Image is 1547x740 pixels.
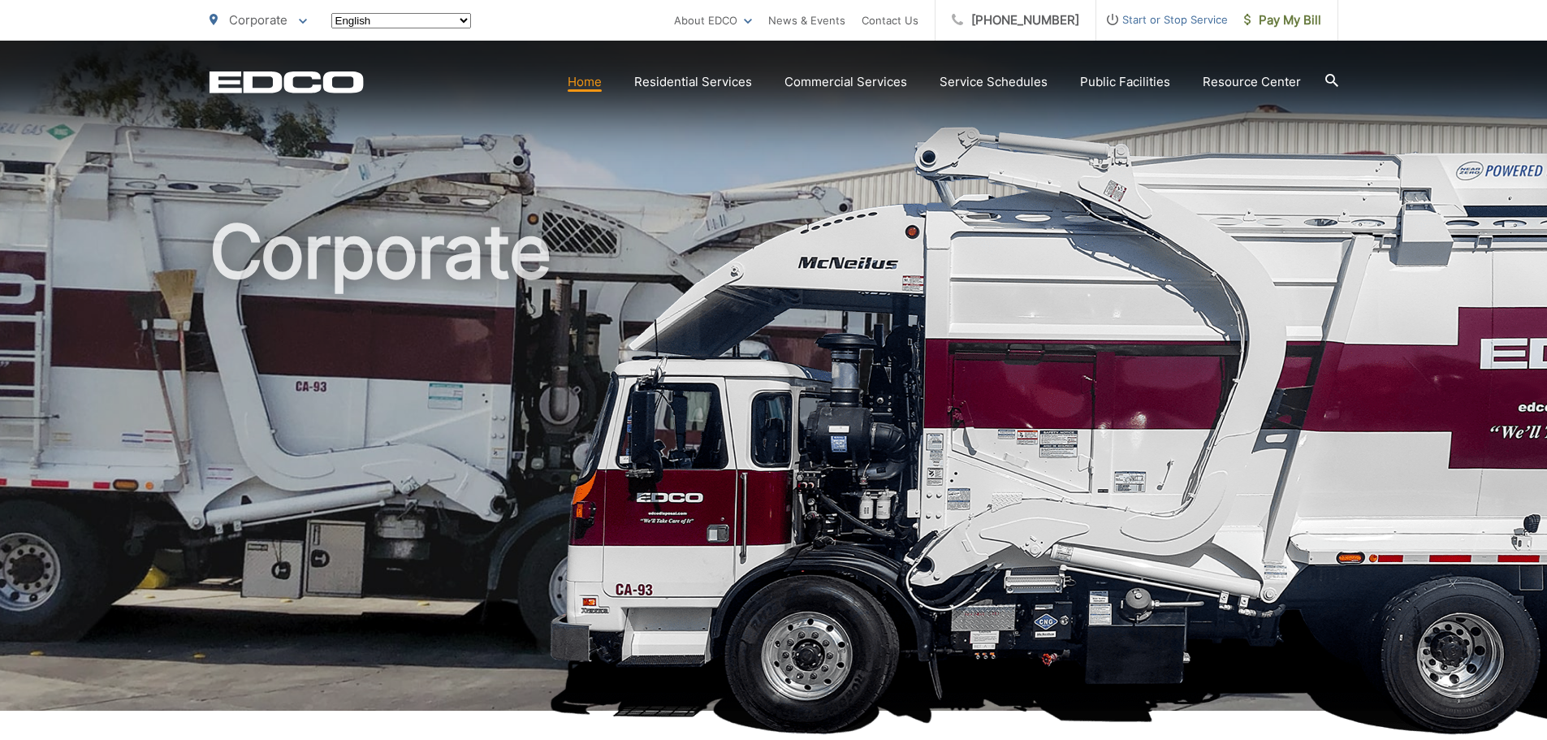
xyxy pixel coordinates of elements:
a: Contact Us [862,11,918,30]
span: Pay My Bill [1244,11,1321,30]
h1: Corporate [210,211,1338,725]
span: Corporate [229,12,287,28]
a: News & Events [768,11,845,30]
a: Public Facilities [1080,72,1170,92]
a: Home [568,72,602,92]
a: Resource Center [1203,72,1301,92]
a: EDCD logo. Return to the homepage. [210,71,364,93]
a: About EDCO [674,11,752,30]
select: Select a language [331,13,471,28]
a: Service Schedules [940,72,1048,92]
a: Residential Services [634,72,752,92]
a: Commercial Services [784,72,907,92]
